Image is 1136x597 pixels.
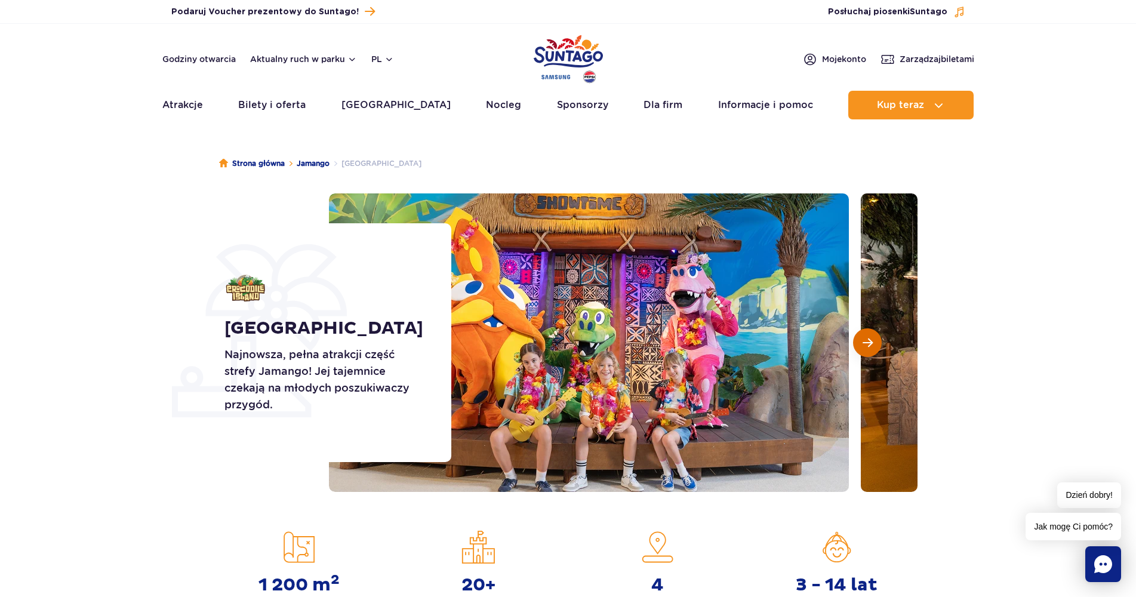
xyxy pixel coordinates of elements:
[330,158,421,170] li: [GEOGRAPHIC_DATA]
[171,4,375,20] a: Podaruj Voucher prezentowy do Suntago!
[828,6,947,18] span: Posłuchaj piosenki
[219,158,285,170] a: Strona główna
[371,53,394,65] button: pl
[557,91,608,119] a: Sponsorzy
[461,574,495,596] strong: 20+
[900,53,974,65] span: Zarządzaj biletami
[258,574,340,596] strong: 1 200 m
[238,91,306,119] a: Bilety i oferta
[796,574,878,596] strong: 3 - 14 lat
[853,328,882,357] button: Następny slajd
[224,346,424,413] p: Najnowsza, pełna atrakcji część strefy Jamango! Jej tajemnice czekają na młodych poszukiwaczy prz...
[224,318,424,339] h1: [GEOGRAPHIC_DATA]
[162,91,203,119] a: Atrakcje
[822,53,866,65] span: Moje konto
[341,91,451,119] a: [GEOGRAPHIC_DATA]
[331,571,340,588] sup: 2
[651,574,664,596] strong: 4
[162,53,236,65] a: Godziny otwarcia
[828,6,965,18] button: Posłuchaj piosenkiSuntago
[644,91,682,119] a: Dla firm
[718,91,813,119] a: Informacje i pomoc
[297,158,330,170] a: Jamango
[1026,513,1121,540] span: Jak mogę Ci pomóc?
[910,8,947,16] span: Suntago
[848,91,974,119] button: Kup teraz
[877,100,924,110] span: Kup teraz
[1057,482,1121,508] span: Dzień dobry!
[534,30,603,85] a: Park of Poland
[1085,546,1121,582] div: Chat
[171,6,359,18] span: Podaruj Voucher prezentowy do Suntago!
[486,91,521,119] a: Nocleg
[803,52,866,66] a: Mojekonto
[250,54,357,64] button: Aktualny ruch w parku
[881,52,974,66] a: Zarządzajbiletami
